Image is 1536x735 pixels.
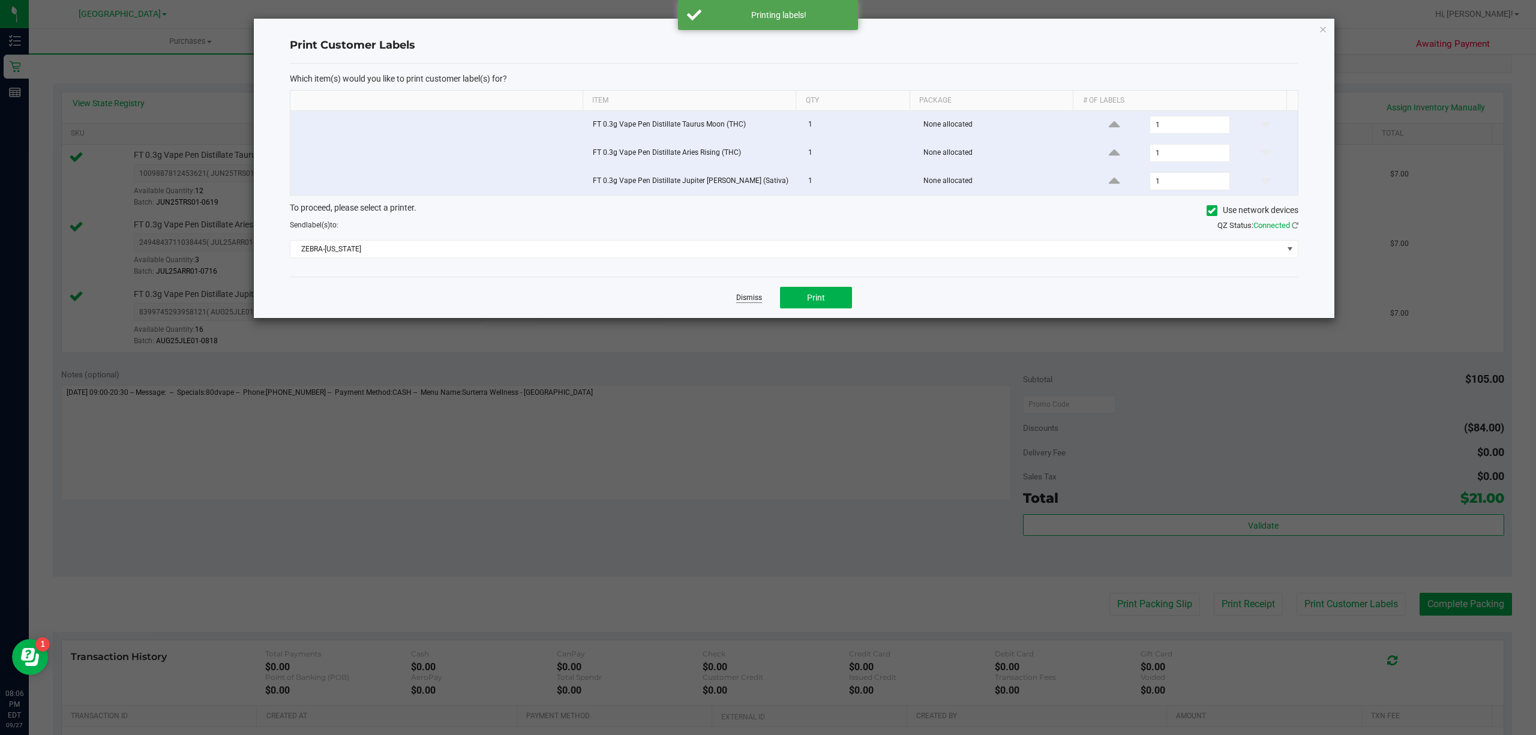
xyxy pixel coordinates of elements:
span: label(s) [306,221,330,229]
span: ZEBRA-[US_STATE] [290,241,1283,257]
td: None allocated [916,139,1082,167]
td: None allocated [916,111,1082,139]
iframe: Resource center unread badge [35,637,50,652]
p: Which item(s) would you like to print customer label(s) for? [290,73,1298,84]
iframe: Resource center [12,639,48,675]
span: QZ Status: [1217,221,1298,230]
th: Item [583,91,796,111]
span: Connected [1253,221,1290,230]
th: # of labels [1073,91,1286,111]
td: 1 [801,111,916,139]
h4: Print Customer Labels [290,38,1298,53]
span: Print [807,293,825,302]
button: Print [780,287,852,308]
div: To proceed, please select a printer. [281,202,1307,220]
td: FT 0.3g Vape Pen Distillate Jupiter [PERSON_NAME] (Sativa) [586,167,802,195]
span: Send to: [290,221,338,229]
th: Package [910,91,1073,111]
label: Use network devices [1207,204,1298,217]
td: FT 0.3g Vape Pen Distillate Aries Rising (THC) [586,139,802,167]
a: Dismiss [736,293,762,303]
th: Qty [796,91,910,111]
div: Printing labels! [708,9,849,21]
td: FT 0.3g Vape Pen Distillate Taurus Moon (THC) [586,111,802,139]
td: 1 [801,139,916,167]
td: 1 [801,167,916,195]
td: None allocated [916,167,1082,195]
